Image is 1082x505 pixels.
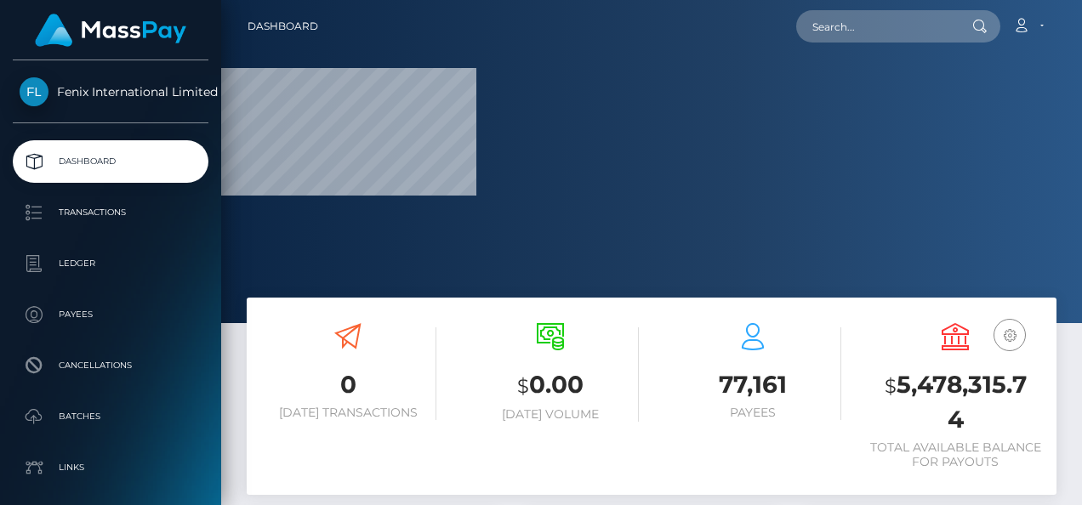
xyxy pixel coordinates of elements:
[462,368,639,403] h3: 0.00
[867,440,1044,469] h6: Total Available Balance for Payouts
[13,242,208,285] a: Ledger
[20,251,202,276] p: Ledger
[517,374,529,398] small: $
[867,368,1044,436] h3: 5,478,315.74
[13,446,208,489] a: Links
[664,368,841,401] h3: 77,161
[248,9,318,44] a: Dashboard
[20,200,202,225] p: Transactions
[13,84,208,99] span: Fenix International Limited
[462,407,639,422] h6: [DATE] Volume
[885,374,897,398] small: $
[35,14,186,47] img: MassPay Logo
[13,293,208,336] a: Payees
[664,406,841,420] h6: Payees
[259,368,436,401] h3: 0
[13,344,208,387] a: Cancellations
[20,353,202,378] p: Cancellations
[796,10,956,43] input: Search...
[20,77,48,106] img: Fenix International Limited
[13,191,208,234] a: Transactions
[20,149,202,174] p: Dashboard
[13,395,208,438] a: Batches
[13,140,208,183] a: Dashboard
[259,406,436,420] h6: [DATE] Transactions
[20,455,202,480] p: Links
[20,404,202,429] p: Batches
[20,302,202,327] p: Payees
